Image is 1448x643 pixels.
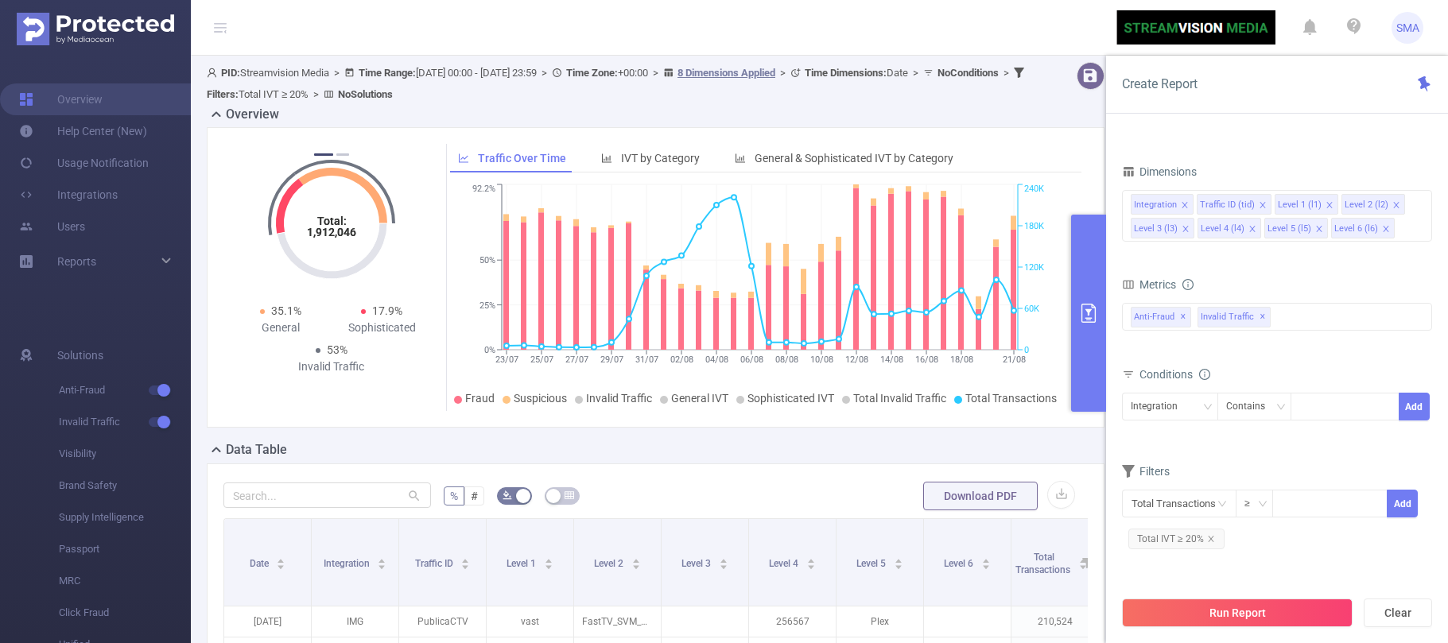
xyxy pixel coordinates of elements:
tspan: 23/07 [495,354,518,365]
span: Filters [1122,465,1170,478]
span: Suspicious [514,392,567,405]
tspan: 180K [1024,221,1044,231]
i: icon: down [1258,499,1267,510]
span: Level 5 [856,558,888,569]
button: Download PDF [923,482,1038,510]
span: General & Sophisticated IVT by Category [755,152,953,165]
span: Invalid Traffic [586,392,652,405]
i: icon: caret-up [544,556,553,561]
li: Level 3 (l3) [1131,218,1194,238]
span: 35.1% [271,304,301,317]
i: icon: caret-down [277,563,285,567]
div: Sort [981,556,991,566]
span: Visibility [59,438,191,470]
span: Metrics [1122,278,1176,291]
p: IMG [312,606,398,637]
u: 8 Dimensions Applied [677,67,775,79]
span: Anti-Fraud [59,374,191,406]
span: 53% [327,343,347,356]
i: icon: info-circle [1199,369,1210,380]
tspan: 240K [1024,184,1044,195]
span: Brand Safety [59,470,191,502]
div: Level 4 (l4) [1201,219,1244,239]
i: icon: table [565,490,574,500]
tspan: 60K [1024,304,1039,314]
a: Integrations [19,179,118,211]
span: > [537,67,552,79]
a: Usage Notification [19,147,149,179]
tspan: 29/07 [600,354,623,365]
p: PublicaCTV [399,606,486,637]
span: Traffic ID [415,558,456,569]
tspan: 0% [484,345,495,355]
tspan: 02/08 [670,354,693,365]
h2: Data Table [226,440,287,459]
i: icon: bar-chart [735,153,746,164]
span: > [329,67,344,79]
tspan: 25/07 [530,354,553,365]
tspan: 21/08 [1002,354,1025,365]
div: Sort [894,556,903,566]
a: Overview [19,83,103,115]
span: Total IVT ≥ 20% [207,88,309,100]
div: Level 3 (l3) [1134,219,1178,239]
span: IVT by Category [621,152,700,165]
span: ✕ [1180,308,1186,327]
b: PID: [221,67,240,79]
i: icon: close [1326,201,1333,211]
tspan: 1,912,046 [307,226,356,238]
div: Sort [544,556,553,566]
div: Level 5 (l5) [1267,219,1311,239]
span: Level 2 [594,558,626,569]
i: icon: caret-down [461,563,470,567]
span: % [450,490,458,502]
i: icon: caret-down [378,563,386,567]
img: Protected Media [17,13,174,45]
i: icon: close [1382,225,1390,234]
tspan: 12/08 [844,354,868,365]
p: vast [487,606,573,637]
i: icon: close [1182,225,1190,234]
li: Level 1 (l1) [1275,194,1338,215]
tspan: 0 [1024,345,1029,355]
a: Users [19,211,85,242]
tspan: 27/07 [565,354,588,365]
tspan: 50% [479,255,495,265]
span: MRC [59,565,191,597]
span: > [908,67,923,79]
span: Level 3 [681,558,713,569]
tspan: 92.2% [472,184,495,195]
div: Integration [1131,393,1189,420]
span: Invalid Traffic [59,406,191,438]
span: Conditions [1139,368,1210,381]
li: Level 4 (l4) [1198,218,1261,238]
div: Level 6 (l6) [1334,219,1378,239]
span: ✕ [1260,308,1266,327]
i: icon: caret-down [981,563,990,567]
i: icon: bg-colors [503,490,512,500]
span: Fraud [465,392,495,405]
p: [DATE] [224,606,311,637]
tspan: 10/08 [809,354,833,365]
span: Sophisticated IVT [747,392,834,405]
span: General IVT [671,392,728,405]
tspan: Total: [316,215,346,227]
span: Click Fraud [59,597,191,629]
div: Sort [460,556,470,566]
b: Time Range: [359,67,416,79]
span: Supply Intelligence [59,502,191,533]
span: Date [250,558,271,569]
b: Time Zone: [566,67,618,79]
i: icon: down [1203,402,1213,413]
i: icon: caret-up [378,556,386,561]
span: Create Report [1122,76,1198,91]
i: icon: user [207,68,221,78]
span: Integration [324,558,372,569]
span: Invalid Traffic [1198,307,1271,327]
i: Filter menu [1076,519,1098,606]
span: Level 1 [507,558,538,569]
p: 210,524 [1011,606,1098,637]
span: Level 4 [769,558,801,569]
span: > [648,67,663,79]
tspan: 120K [1024,262,1044,273]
